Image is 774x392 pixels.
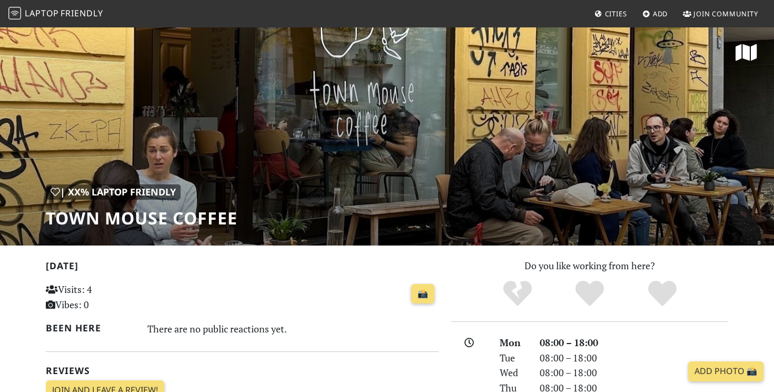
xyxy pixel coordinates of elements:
[8,5,103,23] a: LaptopFriendly LaptopFriendly
[688,361,763,381] a: Add Photo 📸
[46,184,181,200] div: | XX% Laptop Friendly
[46,260,439,276] h2: [DATE]
[605,9,627,18] span: Cities
[493,365,533,380] div: Wed
[533,335,735,350] div: 08:00 – 18:00
[626,279,699,308] div: Definitely!
[46,365,439,376] h2: Reviews
[679,4,762,23] a: Join Community
[481,279,554,308] div: No
[451,258,728,273] p: Do you like working from here?
[533,350,735,366] div: 08:00 – 18:00
[46,282,168,312] p: Visits: 4 Vibes: 0
[147,320,439,337] div: There are no public reactions yet.
[46,322,135,334] h2: Been here
[533,365,735,380] div: 08:00 – 18:00
[411,284,434,304] a: 📸
[61,7,103,19] span: Friendly
[553,279,626,308] div: Yes
[693,9,758,18] span: Join Community
[653,9,668,18] span: Add
[46,208,237,228] h1: Town Mouse Coffee
[493,335,533,350] div: Mon
[8,7,21,19] img: LaptopFriendly
[638,4,672,23] a: Add
[25,7,59,19] span: Laptop
[493,350,533,366] div: Tue
[590,4,631,23] a: Cities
